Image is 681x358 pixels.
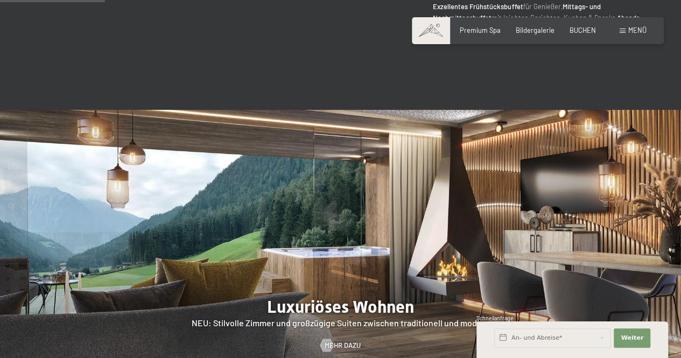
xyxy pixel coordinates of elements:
a: Mehr dazu [320,340,361,350]
a: Premium Spa [460,26,501,34]
span: Weiter [621,334,643,342]
button: Weiter [614,328,650,348]
span: Mehr dazu [325,340,361,350]
a: BUCHEN [570,26,596,34]
strong: Exzellentes Frühstücksbuffet [433,2,523,11]
span: Schnellanfrage [476,315,514,321]
a: Bildergalerie [516,26,554,34]
span: Menü [628,26,647,34]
